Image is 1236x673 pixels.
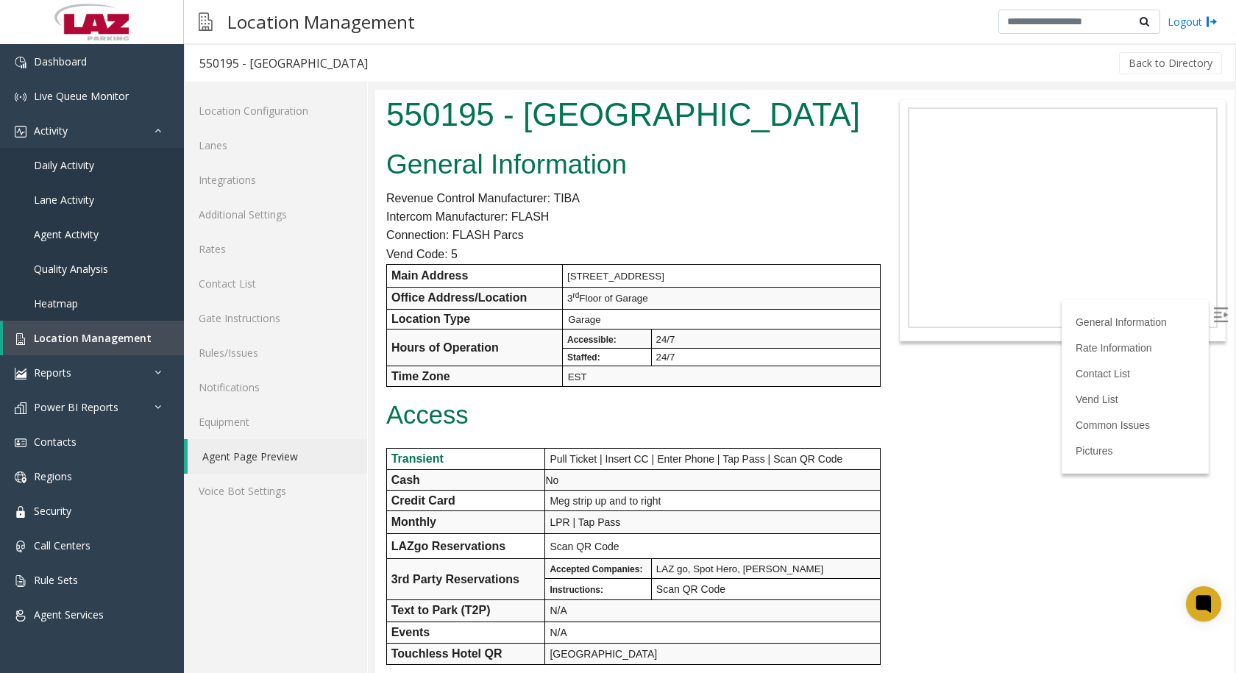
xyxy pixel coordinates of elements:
[15,126,26,138] img: 'icon'
[174,515,191,527] span: N/A
[174,363,467,375] span: Pull Ticket | Insert CC | Enter Phone | Tap Pass | Scan QR Code
[192,181,289,192] span: [STREET_ADDRESS]
[700,330,775,341] a: Common Issues
[16,202,152,214] b: Office Address/Location
[34,504,71,518] span: Security
[184,163,367,197] a: Integrations
[15,333,26,345] img: 'icon'
[16,384,45,396] span: Cash
[192,263,225,273] span: Staffed:
[281,244,300,255] span: 24/7
[34,400,118,414] span: Power BI Reports
[34,469,72,483] span: Regions
[15,57,26,68] img: 'icon'
[11,118,490,137] p: Intercom Manufacturer: FLASH
[199,54,368,73] div: 550195 - [GEOGRAPHIC_DATA]
[15,437,26,449] img: 'icon'
[174,495,228,505] span: Instructions:
[34,435,77,449] span: Contacts
[34,158,94,172] span: Daily Activity
[184,370,367,405] a: Notifications
[700,278,755,290] a: Contact List
[16,514,116,527] span: Text to Park (T2P)
[174,405,285,417] span: Meg strip up and to right
[174,451,244,463] span: Scan QR Code
[184,405,367,439] a: Equipment
[15,610,26,622] img: 'icon'
[184,266,367,301] a: Contact List
[184,474,367,508] a: Voice Bot Settings
[34,54,87,68] span: Dashboard
[16,483,144,496] span: 3rd Party Reservations
[15,575,26,587] img: 'icon'
[11,155,490,174] p: Vend Code: 5
[34,608,104,622] span: Agent Services
[34,573,78,587] span: Rule Sets
[174,427,245,438] span: LPR | Tap Pass
[700,355,738,367] a: Pictures
[16,426,61,438] span: Monthly
[15,471,26,483] img: 'icon'
[838,218,853,232] img: Open/Close Sidebar Menu
[193,282,212,293] span: EST
[184,232,367,266] a: Rates
[1119,52,1222,74] button: Back to Directory
[16,405,80,417] span: Credit Card
[184,197,367,232] a: Additional Settings
[15,91,26,103] img: 'icon'
[15,368,26,380] img: 'icon'
[16,558,127,570] span: Touchless Hotel QR
[700,252,777,264] a: Rate Information
[1206,14,1218,29] img: logout
[15,402,26,414] img: 'icon'
[184,93,367,128] a: Location Configuration
[34,331,152,345] span: Location Management
[11,136,490,155] p: Connection: FLASH Parcs
[184,301,367,335] a: Gate Instructions
[193,224,225,235] span: Garage
[34,193,94,207] span: Lane Activity
[11,311,93,339] span: Access
[700,304,743,316] a: Vend List
[192,245,241,255] span: Accessible:
[11,102,205,115] span: Revenue Control Manufacturer: TIBA
[34,262,108,276] span: Quality Analysis
[174,558,282,570] span: [GEOGRAPHIC_DATA]
[16,223,95,235] b: Location Type
[184,128,367,163] a: Lanes
[3,321,184,355] a: Location Management
[34,296,78,310] span: Heatmap
[184,335,367,370] a: Rules/Issues
[700,227,792,238] a: General Information
[11,2,490,48] h1: 550195 - [GEOGRAPHIC_DATA]
[197,202,204,210] sup: rd
[188,439,367,474] a: Agent Page Preview
[281,474,448,485] span: LAZ go, Spot Hero, [PERSON_NAME]
[16,363,68,375] span: Transient
[16,252,124,264] b: Hours of Operation
[16,179,93,192] b: Main Address
[281,262,300,273] span: 24/7
[192,203,273,214] span: 3 Floor of Garage
[34,538,90,552] span: Call Centers
[16,536,54,549] span: Events
[174,474,267,485] span: Accepted Companies:
[34,89,129,103] span: Live Queue Monitor
[174,537,191,549] span: N/A
[11,56,490,94] h2: General Information
[281,494,350,505] span: Scan QR Code
[170,385,183,396] span: No
[34,366,71,380] span: Reports
[15,506,26,518] img: 'icon'
[34,124,68,138] span: Activity
[16,450,131,463] span: LAZgo Reservations
[199,4,213,40] img: pageIcon
[34,227,99,241] span: Agent Activity
[16,280,75,293] b: Time Zone
[15,541,26,552] img: 'icon'
[1168,14,1218,29] a: Logout
[220,4,422,40] h3: Location Management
